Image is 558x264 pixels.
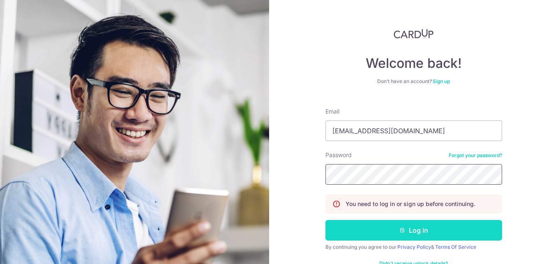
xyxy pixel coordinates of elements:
[325,220,502,241] button: Log in
[325,55,502,72] h4: Welcome back!
[397,244,431,250] a: Privacy Policy
[325,78,502,85] div: Don’t have an account?
[449,152,502,159] a: Forgot your password?
[433,78,450,84] a: Sign up
[325,107,339,116] label: Email
[325,151,352,159] label: Password
[346,200,475,208] p: You need to log in or sign up before continuing.
[394,29,434,39] img: CardUp Logo
[435,244,476,250] a: Terms Of Service
[325,120,502,141] input: Enter your Email
[325,244,502,250] div: By continuing you agree to our &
